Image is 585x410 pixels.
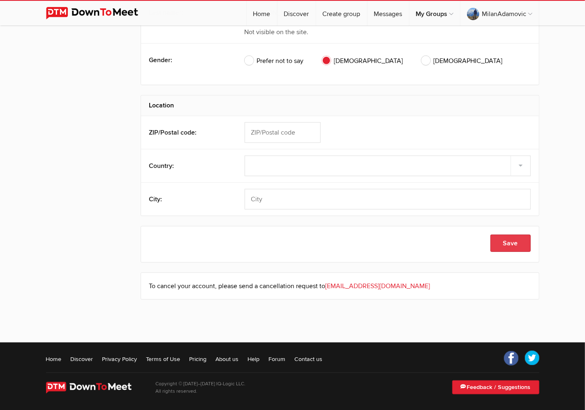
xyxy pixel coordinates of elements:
[247,1,277,26] a: Home
[146,355,180,363] a: Terms of Use
[245,27,531,37] div: Not visible on the site.
[326,282,430,290] a: [EMAIL_ADDRESS][DOMAIN_NAME]
[409,1,460,26] a: My Groups
[452,380,539,394] a: Feedback / Suggestions
[269,355,286,363] a: Forum
[490,235,531,252] button: Save
[248,355,260,363] a: Help
[368,1,409,26] a: Messages
[245,122,321,143] input: ZIP/Postal code
[316,1,367,26] a: Create group
[149,96,531,115] h2: Location
[525,351,539,366] a: Twitter
[504,351,519,366] a: Facebook
[149,122,226,143] div: ZIP/Postal code:
[46,355,62,363] a: Home
[46,382,143,394] img: DownToMeet
[421,56,503,66] span: [DEMOGRAPHIC_DATA]
[149,189,226,210] div: City:
[322,56,403,66] span: [DEMOGRAPHIC_DATA]
[71,355,93,363] a: Discover
[102,355,137,363] a: Privacy Policy
[190,355,207,363] a: Pricing
[155,380,245,395] p: Copyright © [DATE]–[DATE] IQ-Logic LLC. All rights reserved.
[216,355,239,363] a: About us
[149,156,226,176] div: Country:
[295,355,323,363] a: Contact us
[46,7,151,19] img: DownToMeet
[197,390,203,394] span: 21st
[245,189,531,210] input: City
[149,50,226,70] div: Gender:
[277,1,316,26] a: Discover
[149,281,531,291] p: To cancel your account, please send a cancellation request to
[245,56,304,66] span: Prefer not to say
[460,1,539,26] a: MilanAdamovic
